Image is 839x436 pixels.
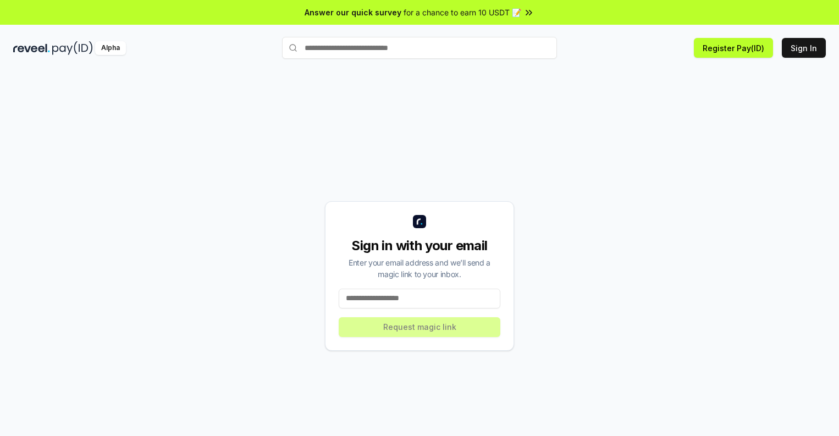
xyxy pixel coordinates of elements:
div: Sign in with your email [339,237,500,255]
img: logo_small [413,215,426,228]
span: Answer our quick survey [305,7,401,18]
img: reveel_dark [13,41,50,55]
img: pay_id [52,41,93,55]
div: Enter your email address and we’ll send a magic link to your inbox. [339,257,500,280]
button: Register Pay(ID) [694,38,773,58]
button: Sign In [782,38,826,58]
span: for a chance to earn 10 USDT 📝 [404,7,521,18]
div: Alpha [95,41,126,55]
